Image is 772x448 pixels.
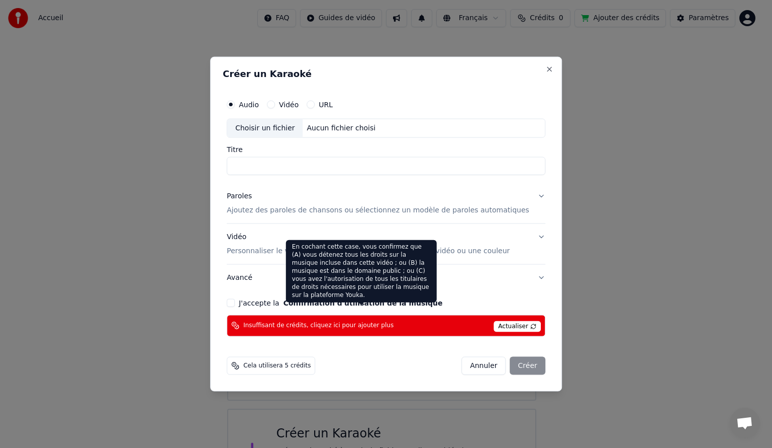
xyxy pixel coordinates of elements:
span: Actualiser [494,321,541,332]
span: Insuffisant de crédits, cliquez ici pour ajouter plus [243,322,394,330]
label: J'accepte la [239,299,442,306]
p: Ajoutez des paroles de chansons ou sélectionnez un modèle de paroles automatiques [227,205,529,215]
div: Choisir un fichier [227,119,303,137]
h2: Créer un Karaoké [223,69,549,79]
label: Audio [239,101,259,108]
div: Aucun fichier choisi [303,123,380,133]
div: Vidéo [227,232,510,256]
div: En cochant cette case, vous confirmez que (A) vous détenez tous les droits sur la musique incluse... [286,240,437,303]
button: Annuler [461,356,506,375]
button: Avancé [227,264,545,290]
p: Personnaliser le vidéo de karaoké : utiliser une image, une vidéo ou une couleur [227,246,510,256]
label: Titre [227,146,545,153]
button: J'accepte la [283,299,443,306]
div: Paroles [227,191,252,201]
label: Vidéo [279,101,299,108]
span: Cela utilisera 5 crédits [243,361,311,369]
button: VidéoPersonnaliser le vidéo de karaoké : utiliser une image, une vidéo ou une couleur [227,224,545,264]
label: URL [319,101,333,108]
button: ParolesAjoutez des paroles de chansons ou sélectionnez un modèle de paroles automatiques [227,183,545,223]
